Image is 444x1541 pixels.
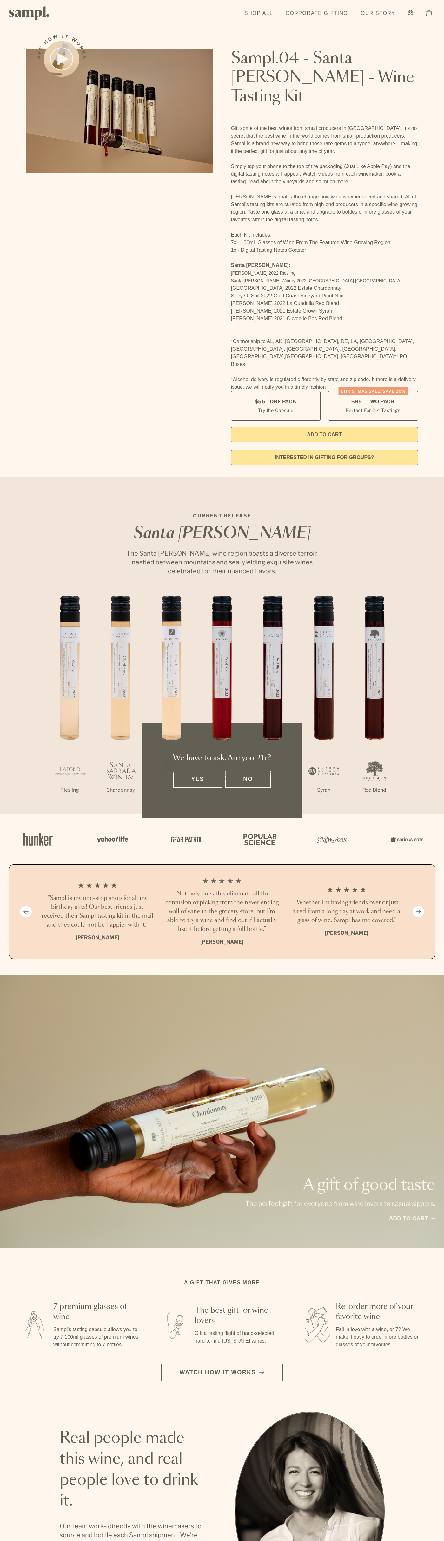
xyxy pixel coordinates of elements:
h3: “Sampl is my one-stop shop for all my birthday gifts! Our best friends just received their Sampl ... [40,894,155,929]
p: A gift of good taste [245,1178,435,1193]
li: 1 / 7 [44,596,95,814]
a: Corporate Gifting [282,6,351,20]
img: Sampl.04 - Santa Barbara - Wine Tasting Kit [26,49,213,173]
button: See how it works [44,41,79,77]
a: Add to cart [389,1214,435,1223]
h3: “Whether I'm having friends over or just tired from a long day at work and need a glass of wine, ... [289,898,404,925]
a: Our Story [358,6,399,20]
li: 1 / 4 [40,877,155,946]
span: $95 - Two Pack [351,398,395,405]
button: Add to Cart [231,427,418,442]
li: 5 / 7 [248,596,298,814]
p: Riesling [44,786,95,794]
p: Pinot Noir [197,786,248,794]
h3: “Not only does this eliminate all the confusion of picking from the never ending wall of wine in ... [165,889,279,934]
p: Red Blend [349,786,400,794]
b: [PERSON_NAME] [200,939,243,945]
p: Chardonnay [146,786,197,794]
div: Christmas SALE! Save 20% [338,387,408,395]
p: Chardonnay [95,786,146,794]
p: Syrah [298,786,349,794]
span: $55 - One Pack [255,398,297,405]
img: Sampl logo [9,6,50,20]
button: Next slide [413,906,424,917]
p: Red Blend [248,786,298,794]
li: 2 / 4 [165,877,279,946]
small: Try the Capsule [258,407,293,413]
li: 3 / 7 [146,596,197,814]
li: 6 / 7 [298,596,349,814]
li: 3 / 4 [289,877,404,946]
small: Perfect For 2-4 Tastings [346,407,400,413]
b: [PERSON_NAME] [325,930,368,936]
li: 2 / 7 [95,596,146,814]
p: The perfect gift for everyone from wine lovers to casual sippers. [245,1199,435,1208]
a: interested in gifting for groups? [231,450,418,465]
a: Shop All [241,6,276,20]
li: 7 / 7 [349,596,400,814]
li: 4 / 7 [197,596,248,814]
button: Previous slide [20,906,32,917]
b: [PERSON_NAME] [76,934,119,940]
